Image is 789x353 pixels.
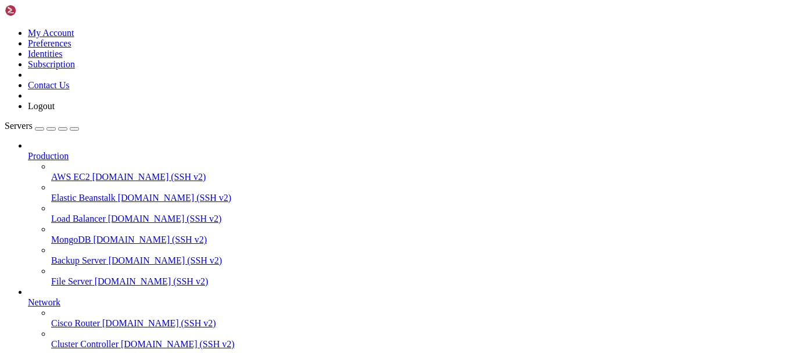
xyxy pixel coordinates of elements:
span: [DOMAIN_NAME] (SSH v2) [118,193,232,203]
li: File Server [DOMAIN_NAME] (SSH v2) [51,266,784,287]
a: Cisco Router [DOMAIN_NAME] (SSH v2) [51,318,784,329]
span: [DOMAIN_NAME] (SSH v2) [121,339,235,349]
a: Backup Server [DOMAIN_NAME] (SSH v2) [51,255,784,266]
a: Network [28,297,784,308]
a: Production [28,151,784,161]
a: File Server [DOMAIN_NAME] (SSH v2) [51,276,784,287]
span: Backup Server [51,255,106,265]
span: [DOMAIN_NAME] (SSH v2) [93,235,207,244]
a: Elastic Beanstalk [DOMAIN_NAME] (SSH v2) [51,193,784,203]
span: Cluster Controller [51,339,119,349]
a: Preferences [28,38,71,48]
span: AWS EC2 [51,172,90,182]
a: Load Balancer [DOMAIN_NAME] (SSH v2) [51,214,784,224]
span: [DOMAIN_NAME] (SSH v2) [109,255,223,265]
a: Logout [28,101,55,111]
a: Contact Us [28,80,70,90]
span: [DOMAIN_NAME] (SSH v2) [108,214,222,224]
a: Subscription [28,59,75,69]
span: Production [28,151,69,161]
li: AWS EC2 [DOMAIN_NAME] (SSH v2) [51,161,784,182]
a: My Account [28,28,74,38]
span: Load Balancer [51,214,106,224]
a: AWS EC2 [DOMAIN_NAME] (SSH v2) [51,172,784,182]
span: Servers [5,121,33,131]
li: Network [28,287,784,350]
li: Elastic Beanstalk [DOMAIN_NAME] (SSH v2) [51,182,784,203]
span: File Server [51,276,92,286]
li: Cisco Router [DOMAIN_NAME] (SSH v2) [51,308,784,329]
span: [DOMAIN_NAME] (SSH v2) [95,276,209,286]
span: Network [28,297,60,307]
span: Cisco Router [51,318,100,328]
span: MongoDB [51,235,91,244]
a: Servers [5,121,79,131]
span: [DOMAIN_NAME] (SSH v2) [92,172,206,182]
li: MongoDB [DOMAIN_NAME] (SSH v2) [51,224,784,245]
img: Shellngn [5,5,71,16]
a: Cluster Controller [DOMAIN_NAME] (SSH v2) [51,339,784,350]
a: Identities [28,49,63,59]
span: Elastic Beanstalk [51,193,116,203]
li: Cluster Controller [DOMAIN_NAME] (SSH v2) [51,329,784,350]
li: Production [28,141,784,287]
li: Load Balancer [DOMAIN_NAME] (SSH v2) [51,203,784,224]
li: Backup Server [DOMAIN_NAME] (SSH v2) [51,245,784,266]
span: [DOMAIN_NAME] (SSH v2) [102,318,216,328]
a: MongoDB [DOMAIN_NAME] (SSH v2) [51,235,784,245]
